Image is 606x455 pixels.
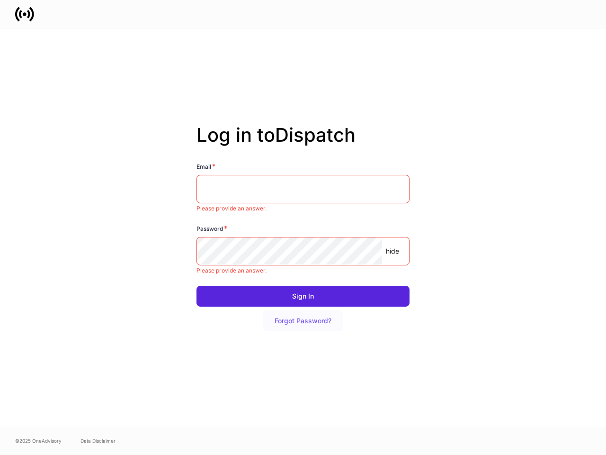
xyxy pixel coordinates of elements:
button: Forgot Password? [263,310,343,331]
div: Forgot Password? [275,318,331,324]
p: Please provide an answer. [196,267,410,274]
h6: Email [196,162,215,171]
h6: Password [196,224,227,233]
h2: Log in to Dispatch [196,124,410,162]
div: Sign In [292,293,314,300]
button: Sign In [196,286,410,307]
p: hide [386,246,399,256]
a: Data Disclaimer [80,437,116,445]
p: Please provide an answer. [196,205,410,212]
span: © 2025 OneAdvisory [15,437,62,445]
